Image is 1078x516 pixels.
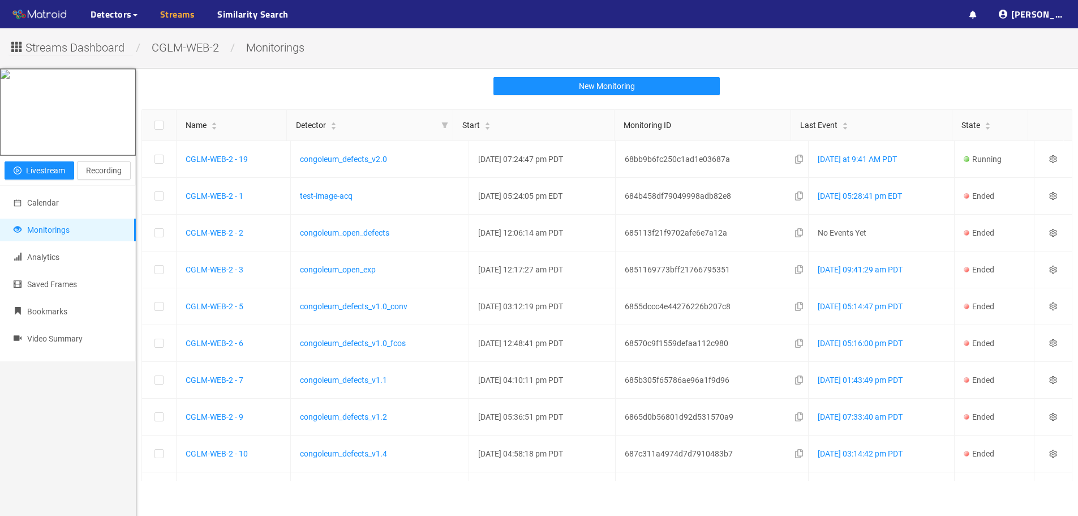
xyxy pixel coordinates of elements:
span: Last Event [800,119,838,131]
span: caret-up [985,121,991,127]
span: filter [437,110,453,140]
span: setting [1049,192,1057,200]
a: CGLM-WEB-2 - 1 [186,191,243,201]
td: [DATE] 05:24:05 pm EDT [469,178,616,215]
span: Start [462,119,480,131]
td: [DATE] 03:12:19 pm PDT [469,288,616,325]
span: setting [1049,266,1057,274]
a: CGLM-WEB-2 - 9 [186,412,243,421]
a: [DATE] 03:14:42 pm PDT [818,449,903,458]
span: caret-up [330,121,337,127]
td: [DATE] 04:59:24 pm PDT [469,472,616,509]
td: [DATE] 04:10:11 pm PDT [469,362,616,399]
a: CGLM-WEB-2 - 6 [186,339,243,348]
span: caret-up [484,121,491,127]
span: Analytics [27,253,59,262]
a: congoleum_open_exp [300,265,376,274]
a: [DATE] 05:16:00 pm PDT [818,339,903,348]
a: CGLM-WEB-2 - 10 [186,449,248,458]
span: Ended [964,191,994,201]
span: Ended [964,449,994,458]
span: calendar [14,199,22,207]
a: congoleum_defects_v2.0 [300,155,387,164]
span: / [227,41,238,54]
a: [DATE] 09:41:29 am PDT [818,265,903,274]
span: caret-down [842,125,848,131]
img: Matroid logo [11,6,68,23]
span: Ended [964,376,994,385]
span: Ended [964,302,994,311]
span: setting [1049,155,1057,163]
span: setting [1049,413,1057,421]
a: [DATE] at 9:41 AM PDT [818,155,897,164]
th: Monitoring ID [615,110,791,141]
a: CGLM-WEB-2 - 2 [186,228,243,237]
span: Name [186,119,207,131]
span: 68bb9b6fc250c1ad1e03687a [625,153,730,165]
span: 684b458df79049998adb82e8 [625,190,731,202]
a: Streams Dashboard [8,44,133,53]
span: / [133,41,143,54]
span: setting [1049,229,1057,237]
span: CGLM-WEB-2 [143,41,227,54]
span: Saved Frames [27,280,77,289]
a: Streams [160,7,195,21]
span: setting [1049,450,1057,458]
span: 685b305f65786ae96a1f9d96 [625,374,729,386]
span: setting [1049,376,1057,384]
img: 68c1cec30e67d926595379eb_full.jpg [1,70,10,155]
span: State [961,119,980,131]
a: CGLM-WEB-2 - 5 [186,302,243,311]
button: play-circleLivestream [5,161,74,180]
a: CGLM-WEB-2 - 19 [186,155,248,164]
button: Streams Dashboard [8,37,133,55]
span: Running [964,155,1002,164]
span: caret-down [211,125,217,131]
td: [DATE] 12:17:27 am PDT [469,251,616,288]
span: Monitorings [27,225,70,234]
a: Similarity Search [217,7,289,21]
span: Recording [86,164,122,177]
button: New Monitoring [493,77,720,95]
span: Bookmarks [27,307,67,316]
span: Video Summary [27,334,83,343]
span: filter [441,122,448,129]
td: No Events Yet [809,215,955,251]
span: caret-up [842,121,848,127]
span: Detectors [91,7,132,21]
a: congoleum_defects_v1.0_conv [300,302,407,311]
span: Ended [964,339,994,348]
td: [DATE] 12:06:14 am PDT [469,215,616,251]
span: Livestream [26,164,65,177]
td: [DATE] 05:36:51 pm PDT [469,399,616,436]
a: congoleum_open_defects [300,228,389,237]
span: 6865d0b56801d92d531570a9 [625,411,733,423]
td: [DATE] 04:58:18 pm PDT [469,436,616,472]
span: New Monitoring [579,80,635,92]
span: 68570c9f1559defaa112c980 [625,337,728,349]
a: congoleum_defects_v1.4 [300,449,387,458]
span: monitorings [238,41,313,54]
a: [DATE] 01:43:49 pm PDT [818,376,903,385]
span: 6855dccc4e44276226b207c8 [625,300,731,313]
a: test-image-acq [300,191,353,201]
a: CGLM-WEB-2 - 7 [186,376,243,385]
span: Calendar [27,198,59,207]
span: setting [1049,302,1057,310]
a: congoleum_defects_v1.1 [300,376,387,385]
span: setting [1049,339,1057,347]
span: Ended [964,412,994,421]
span: Streams Dashboard [25,39,124,57]
span: 685113f21f9702afe6e7a12a [625,227,727,239]
span: Detector [296,119,326,131]
span: caret-up [211,121,217,127]
a: [DATE] 07:33:40 am PDT [818,412,903,421]
span: caret-down [985,125,991,131]
span: Ended [964,265,994,274]
a: [DATE] 05:28:41 pm EDT [818,191,902,201]
td: [DATE] 07:24:47 pm PDT [469,141,616,178]
span: caret-down [484,125,491,131]
a: congoleum_defects_v1.2 [300,412,387,421]
span: 6851169773bff21766795351 [625,263,730,276]
td: [DATE] 12:48:41 pm PDT [469,325,616,362]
